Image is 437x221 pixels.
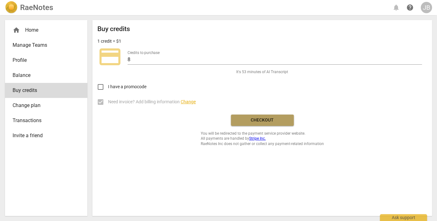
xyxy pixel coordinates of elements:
[20,3,53,12] h2: RaeNotes
[181,99,196,104] span: Change
[108,99,196,105] span: Need invoice? Add billing information
[406,4,414,11] span: help
[249,136,266,141] a: Stripe Inc.
[5,98,87,113] a: Change plan
[404,2,416,13] a: Help
[5,113,87,128] a: Transactions
[5,1,18,14] img: Logo
[201,131,324,147] span: You will be redirected to the payment service provider website. All payments are handled by RaeNo...
[236,117,289,123] span: Checkout
[231,115,294,126] button: Checkout
[13,41,75,49] span: Manage Teams
[13,87,75,94] span: Buy credits
[128,51,160,55] label: Credits to purchase
[5,38,87,53] a: Manage Teams
[97,44,123,69] span: credit_card
[421,2,432,13] button: JB
[97,25,130,33] h2: Buy credits
[13,117,75,124] span: Transactions
[5,83,87,98] a: Buy credits
[108,84,146,90] span: I have a promocode
[13,102,75,109] span: Change plan
[13,26,75,34] div: Home
[5,23,87,38] div: Home
[13,72,75,79] span: Balance
[13,57,75,64] span: Profile
[236,69,288,75] span: It's 53 minutes of AI Transcript
[380,214,427,221] div: Ask support
[5,128,87,143] a: Invite a friend
[5,1,53,14] a: LogoRaeNotes
[13,132,75,139] span: Invite a friend
[13,26,20,34] span: home
[5,68,87,83] a: Balance
[97,38,121,45] p: 1 credit = $1
[5,53,87,68] a: Profile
